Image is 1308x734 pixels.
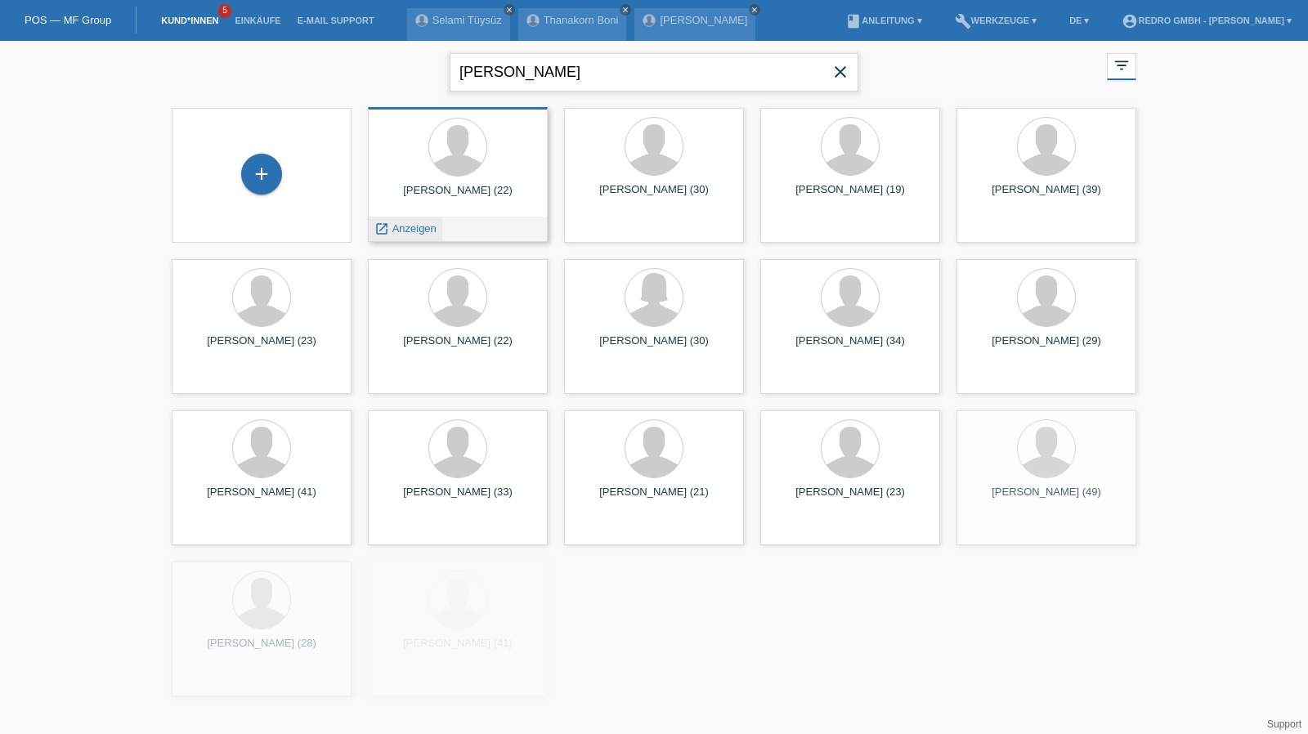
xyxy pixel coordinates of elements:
span: 5 [218,4,231,18]
span: Anzeigen [392,222,437,235]
a: close [504,4,515,16]
i: book [845,13,862,29]
a: E-Mail Support [289,16,383,25]
div: [PERSON_NAME] (30) [577,334,731,360]
a: Kund*innen [153,16,226,25]
a: DE ▾ [1061,16,1097,25]
div: [PERSON_NAME] (21) [577,486,731,512]
a: bookAnleitung ▾ [837,16,929,25]
div: [PERSON_NAME] (41) [381,637,535,663]
div: [PERSON_NAME] (49) [970,486,1123,512]
div: [PERSON_NAME] (19) [773,183,927,209]
div: Kund*in hinzufügen [242,160,281,188]
div: [PERSON_NAME] (23) [185,334,338,360]
div: [PERSON_NAME] (29) [577,637,731,663]
div: [PERSON_NAME] (39) [970,183,1123,209]
a: [PERSON_NAME] [660,14,747,26]
i: launch [374,222,389,236]
div: [PERSON_NAME] (22) [381,184,535,210]
i: close [750,6,759,14]
a: POS — MF Group [25,14,111,26]
div: [PERSON_NAME] (28) [185,637,338,663]
input: Suche... [450,53,858,92]
a: account_circleRedro GmbH - [PERSON_NAME] ▾ [1113,16,1300,25]
a: Einkäufe [226,16,289,25]
a: launch Anzeigen [374,222,437,235]
i: filter_list [1113,56,1131,74]
i: build [955,13,971,29]
div: [PERSON_NAME] (30) [577,183,731,209]
div: [PERSON_NAME] (29) [970,334,1123,360]
a: buildWerkzeuge ▾ [947,16,1046,25]
a: close [749,4,760,16]
div: [PERSON_NAME] (22) [381,334,535,360]
div: [PERSON_NAME] (23) [773,486,927,512]
a: Support [1267,718,1301,730]
i: close [621,6,629,14]
a: close [620,4,631,16]
i: close [831,62,850,82]
a: Thanakorn Boni [544,14,619,26]
i: close [505,6,513,14]
div: [PERSON_NAME] (41) [185,486,338,512]
a: Selami Tüysüz [432,14,502,26]
div: [PERSON_NAME] (33) [381,486,535,512]
i: account_circle [1122,13,1138,29]
div: [PERSON_NAME] (34) [773,334,927,360]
